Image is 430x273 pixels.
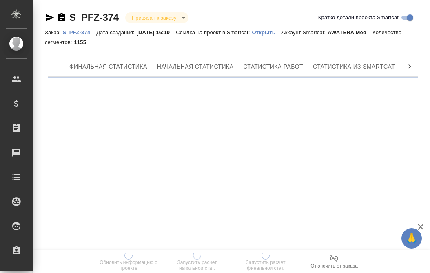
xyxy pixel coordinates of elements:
[243,62,303,72] span: Статистика работ
[74,39,92,45] p: 1155
[99,260,158,271] span: Обновить информацию о проекте
[313,62,395,72] span: Статистика из Smartcat
[57,13,66,22] button: Скопировать ссылку
[69,12,119,23] a: S_PFZ-374
[310,263,358,269] span: Отключить от заказа
[157,62,234,72] span: Начальная статистика
[45,13,55,22] button: Скопировать ссылку для ЯМессенджера
[176,29,252,36] p: Ссылка на проект в Smartcat:
[94,250,163,273] button: Обновить информацию о проекте
[125,12,188,23] div: Привязан к заказу
[129,14,179,21] button: Привязан к заказу
[401,228,422,249] button: 🙏
[300,250,368,273] button: Отключить от заказа
[96,29,136,36] p: Дата создания:
[231,250,300,273] button: Запустить расчет финальной стат.
[45,29,62,36] p: Заказ:
[236,260,295,271] span: Запустить расчет финальной стат.
[163,250,231,273] button: Запустить расчет начальной стат.
[405,230,419,247] span: 🙏
[328,29,372,36] p: AWATERA Med
[281,29,328,36] p: Аккаунт Smartcat:
[137,29,176,36] p: [DATE] 16:10
[69,62,147,72] span: Финальная статистика
[318,13,399,22] span: Кратко детали проекта Smartcat
[62,29,96,36] a: S_PFZ-374
[168,260,226,271] span: Запустить расчет начальной стат.
[252,29,281,36] a: Открыть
